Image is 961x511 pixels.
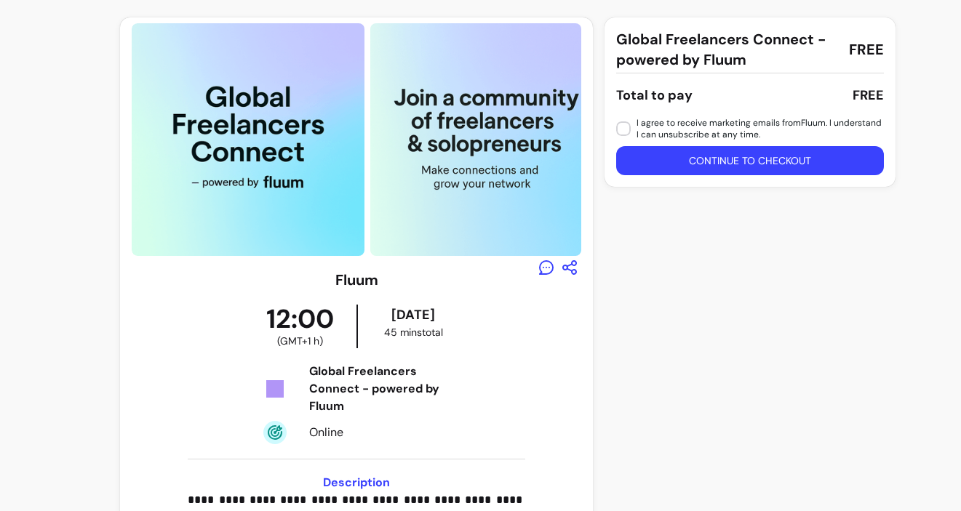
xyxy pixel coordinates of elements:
div: Online [309,424,466,441]
img: https://d3pz9znudhj10h.cloudfront.net/aee2e147-fbd8-4818-a12f-606c309470ab [370,23,603,256]
div: Total to pay [616,85,693,105]
button: Continue to checkout [616,146,884,175]
span: FREE [849,39,884,60]
h3: Fluum [335,270,378,290]
img: https://d3pz9znudhj10h.cloudfront.net/00946753-bc9b-4216-846f-eac31ade132c [132,23,364,256]
div: [DATE] [361,305,466,325]
span: ( GMT+1 h ) [277,334,323,348]
span: Global Freelancers Connect - powered by Fluum [616,29,837,70]
h3: Description [188,474,525,491]
div: 12:00 [244,305,356,348]
div: FREE [853,85,884,105]
div: 45 mins total [361,325,466,339]
img: Tickets Icon [263,377,287,401]
div: Global Freelancers Connect - powered by Fluum [309,363,466,415]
